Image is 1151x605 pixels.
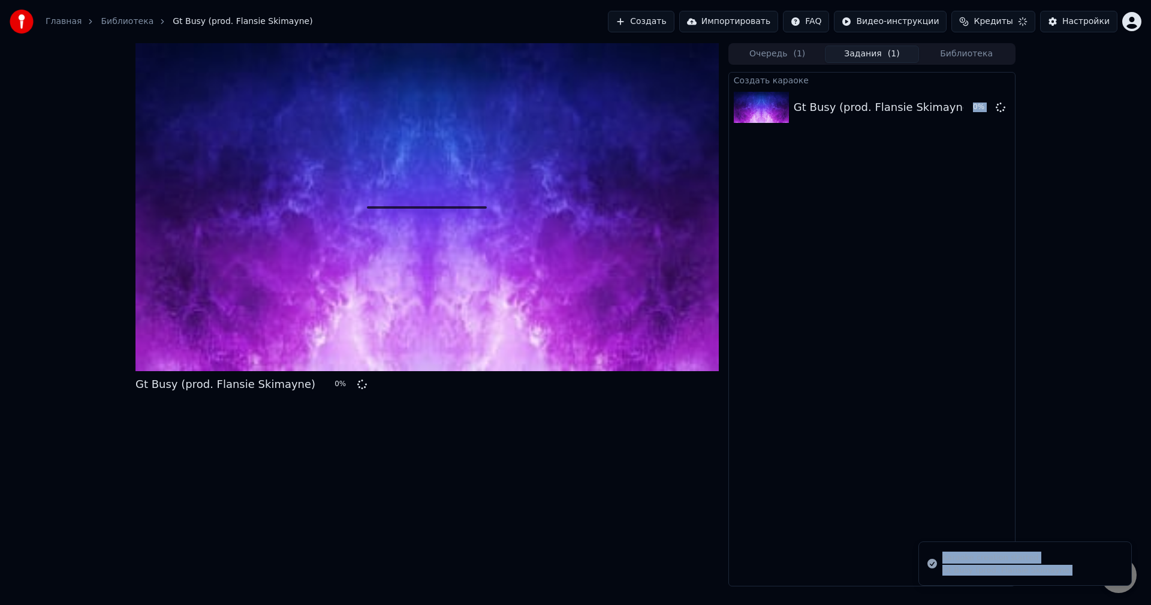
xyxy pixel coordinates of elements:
span: ( 1 ) [888,48,900,60]
button: Очередь [730,46,825,63]
span: Gt Busy (prod. Flansie Skimayne) [173,16,312,28]
img: youka [10,10,34,34]
span: ( 1 ) [793,48,805,60]
button: Библиотека [919,46,1014,63]
div: 0 % [973,103,991,112]
div: Gt Busy (prod. Flansie Skimayne) [135,376,315,393]
button: Кредиты [951,11,1035,32]
div: Настройки [1062,16,1110,28]
nav: breadcrumb [46,16,313,28]
div: Karaoke creation started [942,552,1072,564]
button: Создать [608,11,674,32]
div: 0 % [335,380,352,389]
button: FAQ [783,11,829,32]
div: Gt Busy (prod. Flansie Skimayne) [942,565,1072,576]
div: Gt Busy (prod. Flansie Skimayne) [794,99,974,116]
span: Кредиты [974,16,1013,28]
button: Импортировать [679,11,779,32]
div: Создать караоке [729,73,1015,87]
a: Библиотека [101,16,153,28]
button: Настройки [1040,11,1117,32]
a: Главная [46,16,82,28]
button: Задания [825,46,920,63]
button: Видео-инструкции [834,11,947,32]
